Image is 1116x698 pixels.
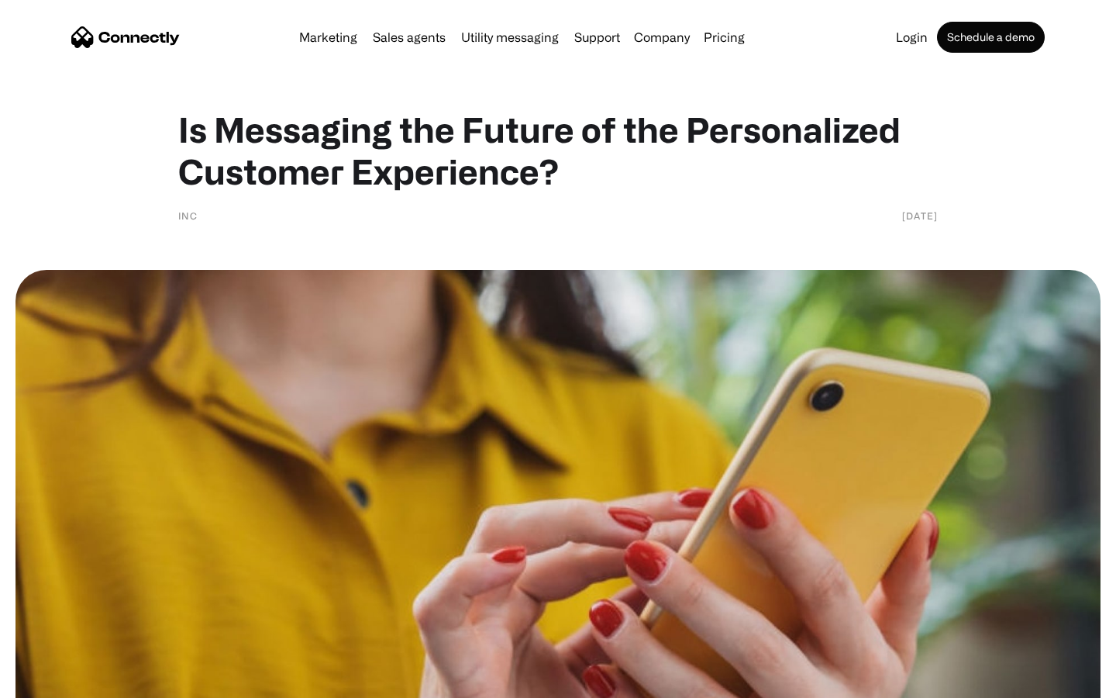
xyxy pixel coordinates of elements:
[568,31,626,43] a: Support
[15,671,93,693] aside: Language selected: English
[634,26,690,48] div: Company
[697,31,751,43] a: Pricing
[629,26,694,48] div: Company
[902,208,938,223] div: [DATE]
[71,26,180,49] a: home
[937,22,1045,53] a: Schedule a demo
[31,671,93,693] ul: Language list
[890,31,934,43] a: Login
[455,31,565,43] a: Utility messaging
[178,109,938,192] h1: Is Messaging the Future of the Personalized Customer Experience?
[178,208,198,223] div: Inc
[293,31,363,43] a: Marketing
[367,31,452,43] a: Sales agents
